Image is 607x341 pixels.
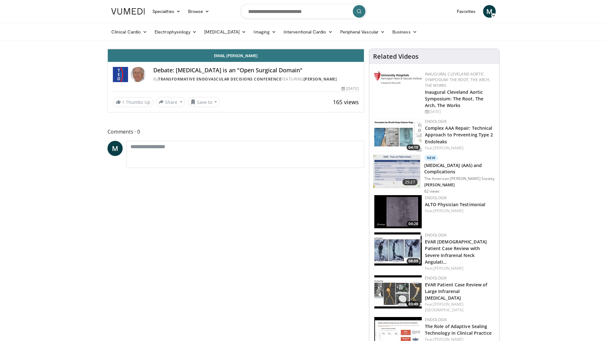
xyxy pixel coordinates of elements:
a: Interventional Cardio [280,26,336,38]
a: [PERSON_NAME] [303,76,337,82]
a: 1 Thumbs Up [113,97,153,107]
h3: [MEDICAL_DATA] (AAS) and Complications [424,162,495,175]
span: 03:40 [407,301,420,307]
span: Comments 0 [107,128,364,136]
a: Inaugural Cleveland Aortic Symposium: The Root, The Arch, The Works [425,71,490,88]
a: Endologix [425,275,447,281]
a: [PERSON_NAME][GEOGRAPHIC_DATA] [425,302,464,313]
a: Peripheral Vascular [336,26,389,38]
span: 165 views [333,98,359,106]
div: Feat. [425,266,494,271]
div: [DATE] [341,86,359,92]
a: [PERSON_NAME] [433,266,463,271]
p: New [424,155,438,161]
a: Browse [184,5,213,18]
h4: Debate: [MEDICAL_DATA] is an "Open Surgical Domain" [153,67,359,74]
div: Feat. [425,208,494,214]
a: Electrophysiology [151,26,200,38]
a: Favorites [453,5,479,18]
a: 25:27 New [MEDICAL_DATA] (AAS) and Complications The American [PERSON_NAME] Society [PERSON_NAME]... [373,155,495,194]
img: Avatar [131,67,146,82]
a: 04:10 [374,119,422,152]
a: [PERSON_NAME] [433,145,463,151]
span: 04:28 [407,221,420,227]
img: 6ccc95e5-92fb-4556-ac88-59144b238c7c.150x105_q85_crop-smart_upscale.jpg [373,155,420,188]
img: 13d0ebda-a674-44bd-964b-6e4d062923e0.150x105_q85_crop-smart_upscale.jpg [374,195,422,228]
span: 08:09 [407,258,420,264]
img: bda5e529-a0e2-472c-9a03-0f25eb80221d.jpg.150x105_q85_autocrop_double_scale_upscale_version-0.2.jpg [374,71,422,84]
a: M [483,5,496,18]
a: Endologix [425,232,447,238]
a: Transformative Endovascular Decisions Conference [158,76,281,82]
img: VuMedi Logo [111,8,145,15]
a: Endologix [425,317,447,322]
p: The American [PERSON_NAME] Society [424,176,495,181]
a: The Role of Adaptive Sealing Technology in Clinical Practice [425,323,492,336]
div: Feat. [425,145,494,151]
a: 08:09 [374,232,422,266]
h4: Related Videos [373,53,419,60]
p: 62 views [424,189,440,194]
a: Email [PERSON_NAME] [108,49,364,62]
a: EVAR Patient Case Review of Large Infrarenal [MEDICAL_DATA] [425,282,487,301]
div: [DATE] [425,109,494,115]
span: 1 [122,99,125,105]
button: Share [156,97,185,107]
a: 04:28 [374,195,422,228]
a: Endologix [425,195,447,200]
img: e33325bb-4765-4671-b2dc-122643ae8098.150x105_q85_crop-smart_upscale.jpg [374,275,422,308]
a: Imaging [250,26,280,38]
a: Complex AAA Repair: Technical Approach to Preventing Type 2 Endoleaks [425,125,493,144]
a: ALTO Physician Testimonial [425,201,486,207]
input: Search topics, interventions [240,4,367,19]
div: Feat. [425,302,494,313]
span: 04:10 [407,145,420,150]
a: [MEDICAL_DATA] [200,26,250,38]
img: Transformative Endovascular Decisions Conference [113,67,128,82]
a: EVAR [DEMOGRAPHIC_DATA] Patient Case Review with Severe Infrarenal Neck Angulati… [425,239,487,265]
span: 25:27 [402,179,418,185]
a: Inaugural Cleveland Aortic Symposium: The Root, The Arch, The Works [425,89,483,108]
div: By FEATURING [153,76,359,82]
a: Clinical Cardio [107,26,151,38]
p: [PERSON_NAME] [424,182,495,188]
a: Endologix [425,119,447,124]
img: 12ab9fdc-99b8-47b8-93c3-9e9f58d793f2.150x105_q85_crop-smart_upscale.jpg [374,119,422,152]
a: 03:40 [374,275,422,308]
img: 67c1e0d2-072b-4cbe-8600-616308564143.150x105_q85_crop-smart_upscale.jpg [374,232,422,266]
a: M [107,141,123,156]
button: Save to [188,97,220,107]
a: Business [389,26,421,38]
a: [PERSON_NAME] [433,208,463,213]
a: Specialties [149,5,184,18]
